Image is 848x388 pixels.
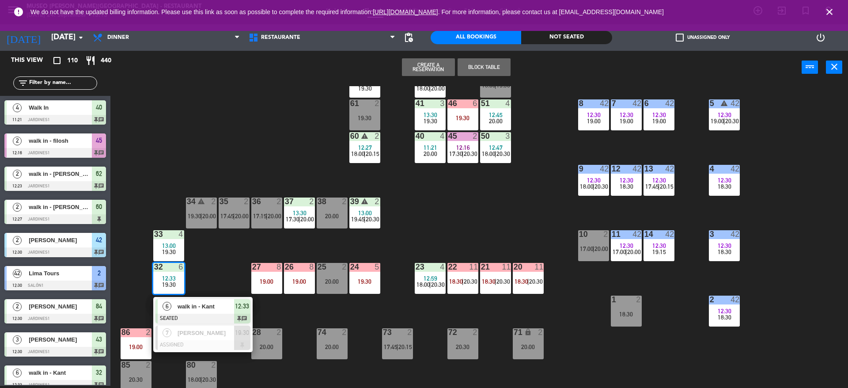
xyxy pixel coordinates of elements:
[489,118,503,125] span: 20:00
[96,334,102,345] span: 43
[718,308,731,315] span: 12:30
[600,165,609,173] div: 42
[29,236,92,245] span: [PERSON_NAME]
[473,99,478,107] div: 6
[725,118,739,125] span: 20:30
[424,118,437,125] span: 19:30
[18,78,28,88] i: filter_list
[469,263,478,271] div: 11
[29,269,92,278] span: Lima Tours
[521,31,612,44] div: Not seated
[431,31,521,44] div: All Bookings
[600,99,609,107] div: 42
[720,99,728,107] i: warning
[718,314,731,321] span: 18:30
[723,118,725,125] span: |
[473,132,478,140] div: 2
[286,216,299,223] span: 17:30
[645,183,659,190] span: 17:45
[524,328,532,336] i: lock
[361,198,368,205] i: warning
[710,165,710,173] div: 4
[824,7,835,17] i: close
[162,248,176,255] span: 19:30
[514,328,514,336] div: 71
[251,278,282,285] div: 19:00
[351,150,365,157] span: 18:00
[449,150,463,157] span: 17:30
[96,235,102,245] span: 42
[96,301,102,312] span: 84
[397,343,398,350] span: |
[29,368,92,377] span: walk in - Kant
[300,216,314,223] span: 20:00
[424,144,437,151] span: 11:21
[482,150,496,157] span: 18:00
[375,132,380,140] div: 2
[13,269,22,278] span: 42
[731,165,739,173] div: 42
[244,198,249,205] div: 2
[613,248,626,255] span: 17:00
[403,32,414,43] span: pending_actions
[29,202,92,212] span: walk in - [PERSON_NAME]
[13,335,22,344] span: 3
[261,34,300,41] span: Restaurante
[233,213,235,220] span: |
[676,34,684,42] span: check_box_outline_blank
[146,328,151,336] div: 2
[67,56,78,66] span: 110
[349,278,380,285] div: 19:30
[718,177,731,184] span: 12:30
[188,376,201,383] span: 18:00
[632,165,641,173] div: 42
[652,177,666,184] span: 12:30
[163,302,171,311] span: 6
[731,230,739,238] div: 42
[612,99,612,107] div: 7
[154,230,155,238] div: 33
[201,376,202,383] span: |
[342,198,347,205] div: 2
[13,7,24,17] i: error
[489,111,503,118] span: 12:45
[710,296,710,304] div: 2
[652,111,666,118] span: 12:30
[211,198,216,205] div: 2
[13,203,22,212] span: 2
[178,328,234,338] span: [PERSON_NAME]
[398,343,412,350] span: 20:15
[458,58,511,76] button: Block Table
[364,216,366,223] span: |
[384,343,397,350] span: 17:45
[358,209,372,217] span: 13:00
[660,183,674,190] span: 20:15
[802,61,818,74] button: power_input
[429,85,431,92] span: |
[612,165,612,173] div: 12
[462,278,464,285] span: |
[220,198,220,205] div: 35
[402,58,455,76] button: Create a Reservation
[632,99,641,107] div: 42
[96,168,102,179] span: 62
[28,78,97,88] input: Filter by name...
[309,198,314,205] div: 2
[284,278,315,285] div: 19:00
[416,99,416,107] div: 41
[489,144,503,151] span: 12:47
[154,263,155,271] div: 32
[627,248,641,255] span: 20:00
[13,137,22,145] span: 2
